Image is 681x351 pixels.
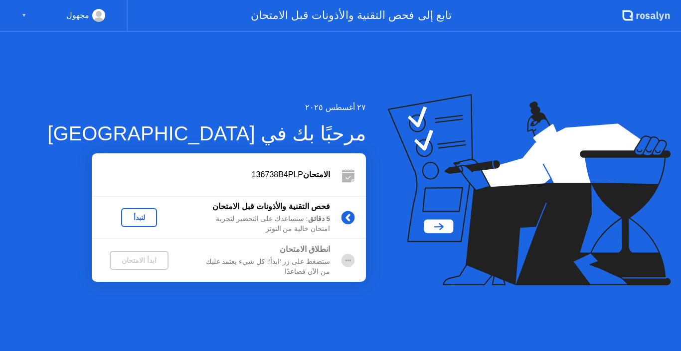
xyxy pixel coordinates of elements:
div: مرحبًا بك في [GEOGRAPHIC_DATA] [47,118,366,148]
button: ابدأ الامتحان [110,251,169,270]
div: 136738B4PLP [92,169,330,181]
b: 5 دقائق [308,215,330,223]
b: الامتحان [303,170,330,179]
b: انطلاق الامتحان [280,245,330,253]
div: ٢٧ أغسطس ٢٠٢٥ [47,102,366,114]
div: ابدأ الامتحان [114,256,165,264]
div: لنبدأ [125,214,153,222]
div: ▼ [21,9,26,22]
b: فحص التقنية والأذونات قبل الامتحان [212,202,330,211]
button: لنبدأ [121,208,157,227]
div: : سنساعدك على التحضير لتجربة امتحان خالية من التوتر [186,214,330,234]
div: مجهول [66,9,89,22]
div: ستضغط على زر 'ابدأ'! كل شيء يعتمد عليك من الآن فصاعدًا [186,257,330,277]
